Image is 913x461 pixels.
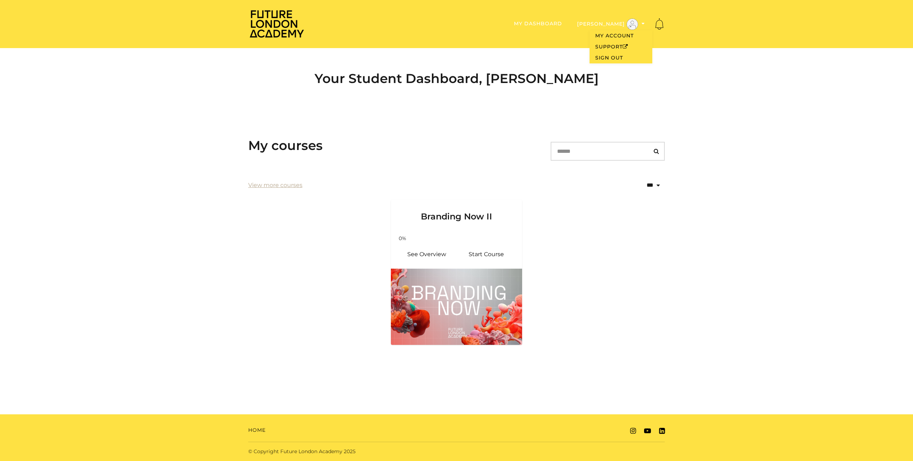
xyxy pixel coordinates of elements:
a: Branding Now II: See Overview [397,246,456,263]
a: My Dashboard [514,20,562,27]
a: Sign Out [590,52,652,63]
a: SupportOpen in a new window [590,41,652,52]
img: Home Page [248,9,305,38]
h3: Branding Now II [399,200,514,222]
select: status [616,176,665,195]
a: Branding Now II: Resume Course [456,246,516,263]
a: Branding Now II [391,200,522,230]
a: My Account [590,30,652,41]
div: © Copyright Future London Academy 2025 [243,448,456,455]
h3: My courses [248,138,323,153]
h2: Your Student Dashboard, [PERSON_NAME] [248,71,665,86]
span: 0% [394,235,411,242]
i: Open in a new window [623,44,628,49]
a: Home [248,426,266,434]
button: Toggle menu [575,18,647,30]
a: View more courses [248,181,302,190]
